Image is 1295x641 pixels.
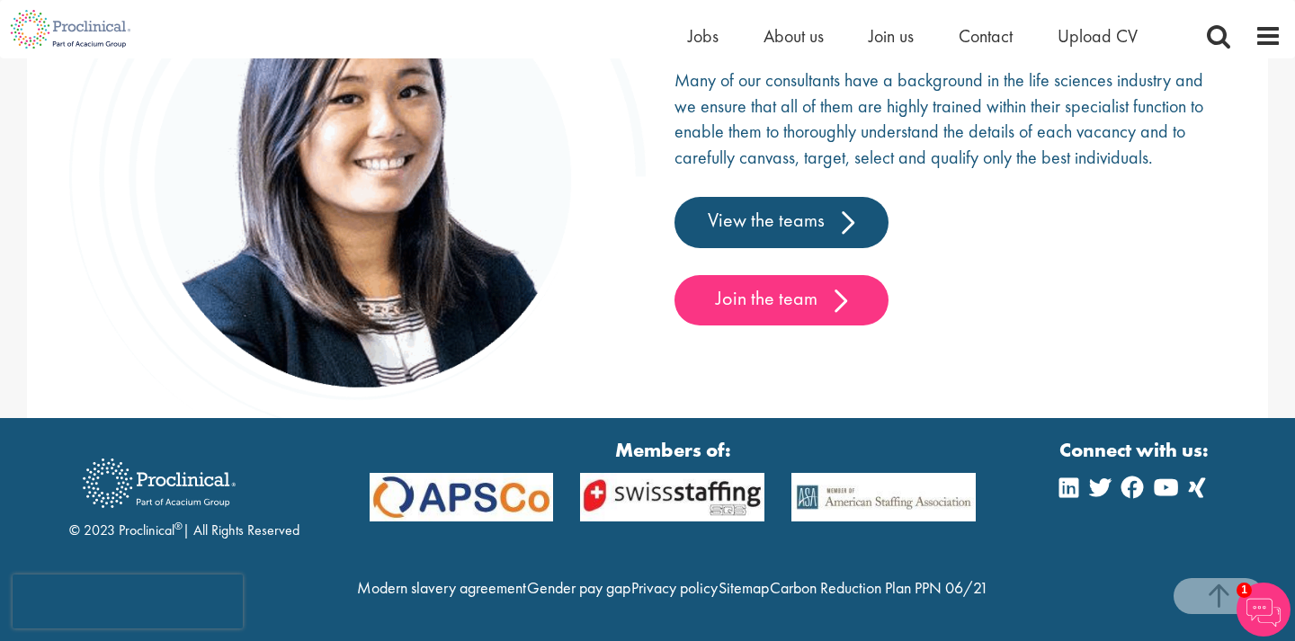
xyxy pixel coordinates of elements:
img: Chatbot [1237,583,1291,637]
a: Modern slavery agreement [357,577,526,598]
a: Join us [869,24,914,48]
a: View the teams [674,197,889,247]
a: Jobs [688,24,719,48]
a: Join the team [674,275,889,325]
a: Contact [959,24,1013,48]
img: APSCo [356,473,567,521]
a: Gender pay gap [527,577,630,598]
img: Proclinical Recruitment [69,446,249,521]
a: About us [764,24,824,48]
a: Sitemap [719,577,769,598]
a: Upload CV [1058,24,1138,48]
div: Many of our consultants have a background in the life sciences industry and we ensure that all of... [674,67,1228,325]
img: APSCo [567,473,778,521]
span: 1 [1237,583,1252,598]
div: © 2023 Proclinical | All Rights Reserved [69,445,299,541]
iframe: reCAPTCHA [13,574,243,628]
strong: Connect with us: [1059,436,1212,464]
sup: ® [174,519,183,533]
img: APSCo [778,473,989,521]
strong: Members of: [370,436,977,464]
a: Carbon Reduction Plan PPN 06/21 [770,577,988,598]
a: Privacy policy [631,577,718,598]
